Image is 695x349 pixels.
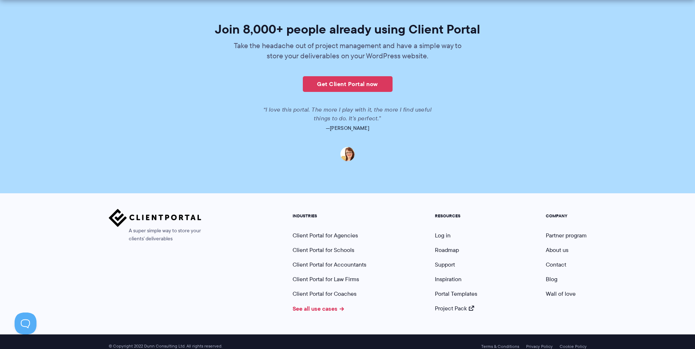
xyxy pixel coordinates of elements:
a: Client Portal for Coaches [293,290,356,298]
a: About us [546,246,568,254]
a: Portal Templates [435,290,477,298]
a: Cookie Policy [560,344,587,349]
p: “I love this portal. The more I play with it, the more I find useful things to do. It’s perfect.” [255,105,441,123]
a: Inspiration [435,275,462,283]
a: Partner program [546,231,587,240]
p: —[PERSON_NAME] [143,123,552,133]
a: Blog [546,275,557,283]
a: Project Pack [435,304,474,313]
iframe: Toggle Customer Support [15,313,36,334]
p: Take the headache out of project management and have a simple way to store your deliverables on y... [229,40,466,61]
h5: RESOURCES [435,213,477,218]
h5: INDUSTRIES [293,213,366,218]
a: Client Portal for Schools [293,246,354,254]
a: Get Client Portal now [303,76,393,92]
a: Privacy Policy [526,344,553,349]
span: © Copyright 2022 Dunn Consulting Ltd. All rights reserved. [105,344,226,349]
span: A super simple way to store your clients' deliverables [109,227,201,243]
a: Contact [546,260,566,269]
a: See all use cases [293,304,344,313]
a: Roadmap [435,246,459,254]
h5: COMPANY [546,213,587,218]
a: Support [435,260,455,269]
a: Terms & Conditions [481,344,519,349]
a: Client Portal for Law Firms [293,275,359,283]
a: Log in [435,231,451,240]
h2: Join 8,000+ people already using Client Portal [143,23,552,35]
a: Wall of love [546,290,576,298]
a: Client Portal for Agencies [293,231,358,240]
a: Client Portal for Accountants [293,260,366,269]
